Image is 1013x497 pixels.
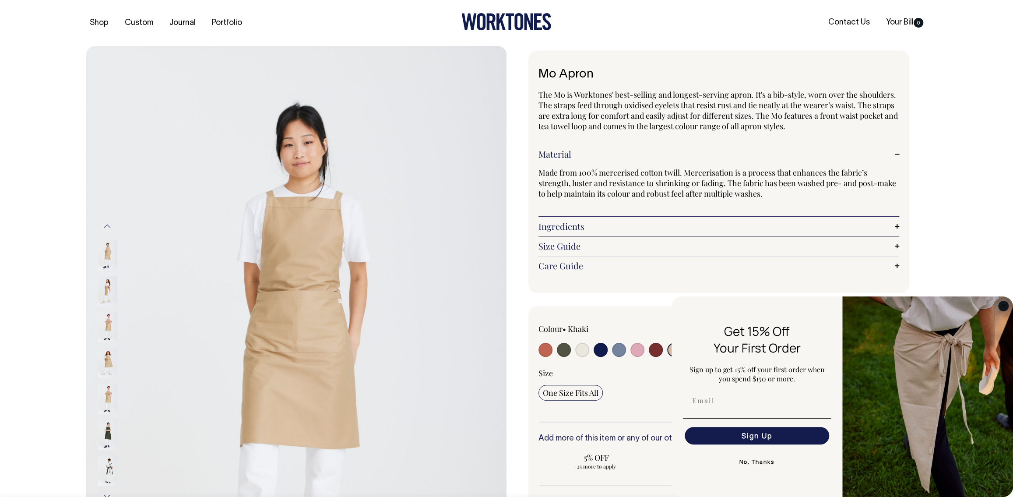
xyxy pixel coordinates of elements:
span: 50 more to apply [664,463,771,470]
div: Size [538,368,899,378]
span: The Mo is Worktones' best-selling and longest-serving apron. It's a bib-style, worn over the shou... [538,89,898,131]
span: 5% OFF [543,452,650,463]
span: 10% OFF [664,452,771,463]
button: No, Thanks [683,453,831,471]
a: Journal [166,16,199,30]
img: khaki [98,276,117,307]
img: 5e34ad8f-4f05-4173-92a8-ea475ee49ac9.jpeg [842,296,1013,497]
span: 0 [914,18,923,28]
a: Size Guide [538,241,899,251]
h6: Add more of this item or any of our other to save [538,434,899,443]
div: Colour [538,324,683,334]
img: olive [98,455,117,486]
span: Get 15% Off [724,323,790,339]
a: Ingredients [538,221,899,232]
h1: Mo Apron [538,68,899,81]
span: • [563,324,566,334]
span: One Size Fits All [543,388,598,398]
button: Sign Up [685,427,829,444]
img: khaki [98,384,117,414]
button: Previous [101,216,114,236]
a: Custom [121,16,157,30]
span: Made from 100% mercerised cotton twill. Mercerisation is a process that enhances the fabric’s str... [538,167,896,199]
span: Sign up to get 15% off your first order when you spend $150 or more. [689,365,825,383]
div: FLYOUT Form [672,296,1013,497]
input: 5% OFF 25 more to apply [538,450,654,472]
a: Shop [86,16,112,30]
a: Portfolio [208,16,246,30]
img: khaki [98,348,117,378]
input: 10% OFF 50 more to apply [660,450,776,472]
img: khaki [98,312,117,342]
a: Care Guide [538,261,899,271]
img: khaki [98,240,117,271]
span: Your First Order [714,339,801,356]
img: olive [98,419,117,450]
a: Contact Us [825,15,873,30]
button: Close dialog [998,301,1009,311]
span: 25 more to apply [543,463,650,470]
input: Email [685,392,829,409]
a: Material [538,149,899,159]
label: Khaki [568,324,588,334]
a: Your Bill0 [883,15,927,30]
input: One Size Fits All [538,385,603,401]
